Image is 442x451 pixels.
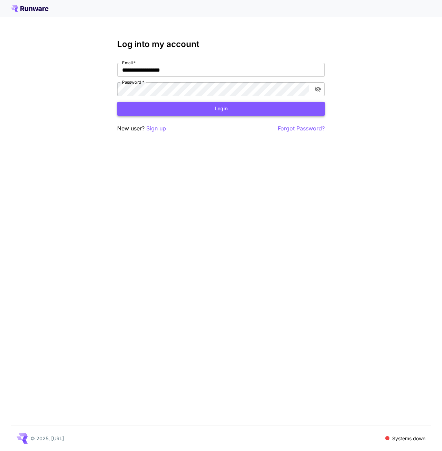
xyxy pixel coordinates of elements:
[278,124,325,133] button: Forgot Password?
[392,435,425,442] p: Systems down
[117,102,325,116] button: Login
[312,83,324,95] button: toggle password visibility
[122,79,144,85] label: Password
[30,435,64,442] p: © 2025, [URL]
[122,60,136,66] label: Email
[117,124,166,133] p: New user?
[117,39,325,49] h3: Log into my account
[146,124,166,133] button: Sign up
